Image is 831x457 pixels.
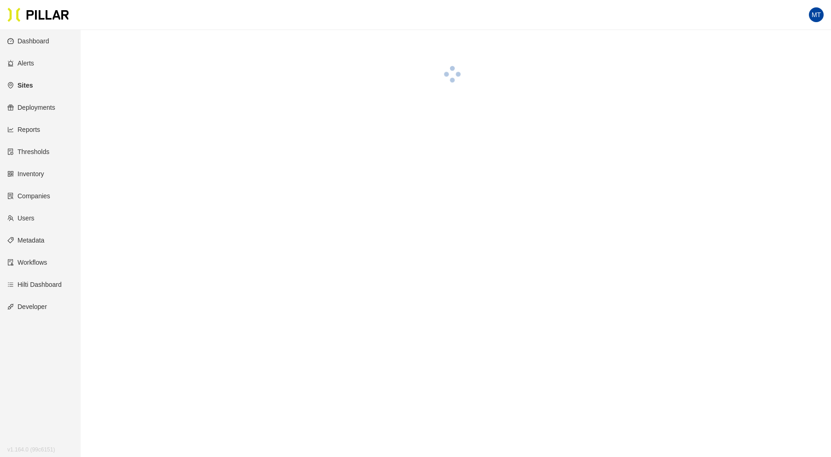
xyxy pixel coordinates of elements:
[7,170,44,178] a: qrcodeInventory
[7,303,47,310] a: apiDeveloper
[7,82,33,89] a: environmentSites
[7,192,50,200] a: solutionCompanies
[7,104,55,111] a: giftDeployments
[7,259,47,266] a: auditWorkflows
[7,37,49,45] a: dashboardDashboard
[7,126,40,133] a: line-chartReports
[7,237,44,244] a: tagMetadata
[7,281,62,288] a: barsHilti Dashboard
[7,7,69,22] img: Pillar Technologies
[7,214,35,222] a: teamUsers
[7,148,49,155] a: exceptionThresholds
[812,7,821,22] span: MT
[7,59,34,67] a: alertAlerts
